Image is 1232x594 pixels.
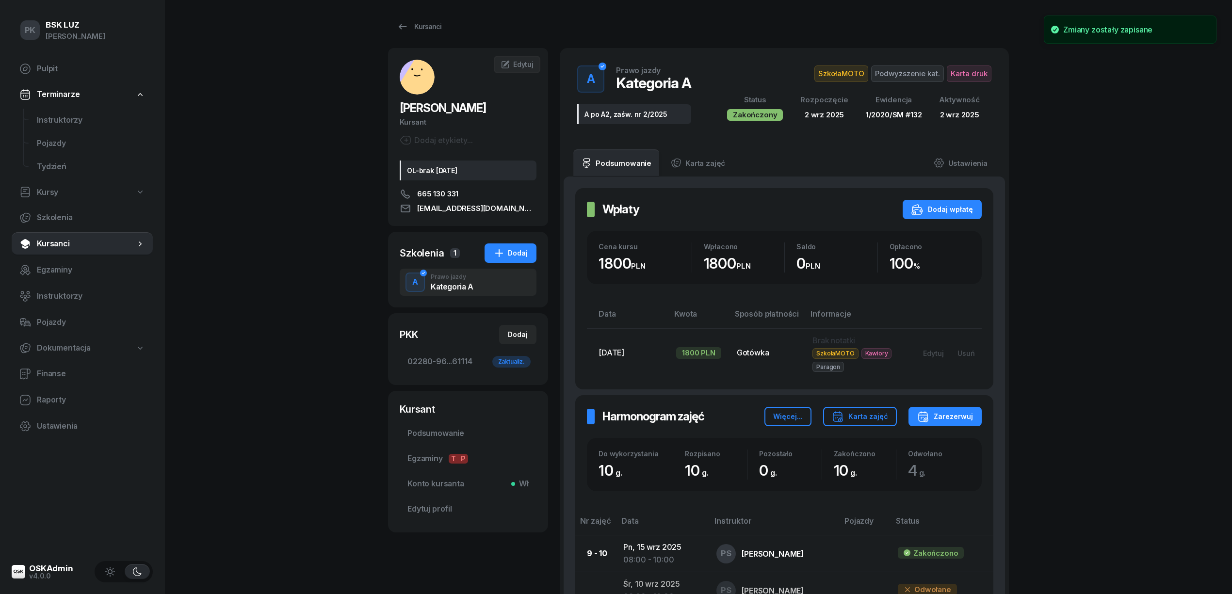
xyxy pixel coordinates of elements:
[458,454,468,464] span: P
[431,283,473,290] div: Kategoria A
[400,203,536,214] a: [EMAIL_ADDRESS][DOMAIN_NAME]
[400,246,444,260] div: Szkolenia
[770,468,777,478] small: g.
[508,329,528,340] div: Dodaj
[575,535,616,572] td: 9 - 10
[492,356,531,368] div: Zaktualiz.
[742,550,804,558] div: [PERSON_NAME]
[29,573,73,579] div: v4.0.0
[12,181,153,204] a: Kursy
[583,69,599,89] div: A
[388,17,450,36] a: Kursanci
[400,116,536,128] div: Kursant
[12,415,153,438] a: Ustawienia
[890,242,971,251] div: Opłacono
[46,21,105,29] div: BSK LUZ
[513,60,534,68] span: Edytuj
[919,468,926,478] small: g.
[812,336,855,345] span: Brak notatki
[709,514,839,535] th: Instruktor
[407,427,529,440] span: Podsumowanie
[812,362,844,372] span: Paragon
[37,238,135,250] span: Kursanci
[599,450,673,458] div: Do wykorzystania
[37,186,58,199] span: Kursy
[861,348,892,358] span: Kawiory
[400,402,536,416] div: Kursant
[908,407,982,426] button: Zarezerwuj
[917,411,973,422] div: Zarezerwuj
[729,307,805,328] th: Sposób płatności
[407,452,529,465] span: Egzaminy
[407,503,529,515] span: Edytuj profil
[814,65,991,82] button: SzkołaMOTOPodwyższenie kat.Karta druk
[913,261,920,271] small: %
[400,447,536,470] a: EgzaminyTP
[616,66,661,74] div: Prawo jazdy
[407,355,529,368] span: 02280-96...61114
[616,74,691,92] div: Kategoria A
[37,342,91,354] span: Dokumentacja
[400,328,418,341] div: PKK
[939,94,980,106] div: Aktywność
[957,349,975,357] div: Usuń
[890,255,971,273] div: 100
[400,498,536,521] a: Edytuj profil
[759,450,821,458] div: Pozostało
[37,368,145,380] span: Finanse
[12,337,153,359] a: Dokumentacja
[37,316,145,329] span: Pojazdy
[812,348,858,358] span: SzkołaMOTO
[29,132,153,155] a: Pojazdy
[400,269,536,296] button: APrawo jazdyKategoria A
[805,110,844,119] span: 2 wrz 2025
[400,350,536,373] a: 02280-96...61114Zaktualiz.
[663,149,733,177] a: Karta zajęć
[599,348,624,357] span: [DATE]
[400,188,536,200] a: 665 130 331
[702,468,709,478] small: g.
[37,114,145,127] span: Instruktorzy
[37,264,145,276] span: Egzaminy
[668,307,729,328] th: Kwota
[911,204,973,215] div: Dodaj wpłatę
[12,311,153,334] a: Pojazdy
[631,261,646,271] small: PLN
[866,109,922,121] div: 1/2020/SM #132
[871,65,944,82] span: Podwyższenie kat.
[823,407,897,426] button: Karta zajęć
[1063,24,1152,35] div: Zmiany zostały zapisane
[773,411,803,422] div: Więcej...
[602,202,639,217] h2: Wpłaty
[29,564,73,573] div: OSKAdmin
[37,420,145,433] span: Ustawienia
[623,554,701,566] div: 08:00 - 10:00
[737,347,797,359] div: Gotówka
[806,261,820,271] small: PLN
[834,462,862,479] span: 10
[575,514,616,535] th: Nr zajęć
[46,30,105,43] div: [PERSON_NAME]
[736,261,751,271] small: PLN
[913,547,958,560] div: Zakończono
[12,362,153,385] a: Finanse
[908,450,970,458] div: Odwołano
[449,454,458,464] span: T
[866,94,922,106] div: Ewidencja
[903,200,982,219] button: Dodaj wpłatę
[616,535,709,572] td: Pn, 15 wrz 2025
[417,203,536,214] span: [EMAIL_ADDRESS][DOMAIN_NAME]
[12,258,153,282] a: Egzaminy
[12,232,153,256] a: Kursanci
[499,325,536,344] button: Dodaj
[926,149,995,177] a: Ustawienia
[408,274,422,290] div: A
[400,422,536,445] a: Podsumowanie
[599,462,627,479] span: 10
[704,242,785,251] div: Wpłacono
[727,94,783,106] div: Status
[400,101,486,115] span: [PERSON_NAME]
[764,407,811,426] button: Więcej...
[12,206,153,229] a: Szkolenia
[676,347,721,359] div: 1800 PLN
